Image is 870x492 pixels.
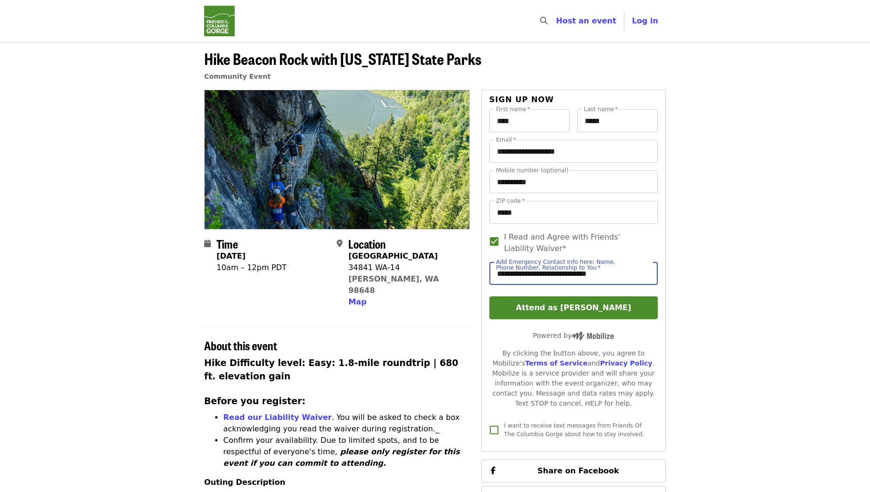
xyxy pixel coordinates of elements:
[496,137,516,143] label: Email
[577,109,658,132] input: Last name
[337,239,342,248] i: map-marker-alt icon
[496,106,530,112] label: First name
[489,170,658,193] input: Mobile number (optional)
[204,478,285,487] strong: Outing Description
[217,251,246,261] strong: [DATE]
[217,235,238,252] span: Time
[204,47,481,70] span: Hike Beacon Rock with [US_STATE] State Parks
[496,259,622,271] label: Add Emergency Contact Info here: Name, Phone Number, Relationship to You
[504,422,644,438] span: I want to receive text messages from Friends Of The Columbia Gorge about how to stay involved.
[632,16,658,25] span: Log in
[223,412,470,435] p: . You will be asked to check a box acknowledging you read the waiver during registration._
[204,73,270,80] a: Community Event
[481,460,666,482] button: Share on Facebook
[348,251,437,261] strong: [GEOGRAPHIC_DATA]
[204,239,211,248] i: calendar icon
[553,10,561,32] input: Search
[348,297,366,306] span: Map
[540,16,548,25] i: search icon
[489,95,554,104] span: Sign up now
[496,198,525,204] label: ZIP code
[496,167,569,173] label: Mobile number (optional)
[223,413,331,422] a: Read our Liability Waiver
[217,262,287,273] div: 10am – 12pm PDT
[489,109,570,132] input: First name
[204,6,235,36] img: Friends Of The Columbia Gorge - Home
[489,296,658,319] button: Attend as [PERSON_NAME]
[489,348,658,408] div: By clicking the button above, you agree to Mobilize's and . Mobilize is a service provider and wi...
[533,332,614,339] span: Powered by
[538,466,619,475] span: Share on Facebook
[223,435,470,469] p: Confirm your availability. Due to limited spots, and to be respectful of everyone's time,
[624,11,666,31] button: Log in
[348,274,439,295] a: [PERSON_NAME], WA 98648
[556,16,616,25] a: Host an event
[584,106,618,112] label: Last name
[348,262,462,273] div: 34841 WA-14
[204,337,277,354] span: About this event
[600,359,652,367] a: Privacy Policy
[504,231,650,254] span: I Read and Agree with Friends' Liability Waiver*
[489,262,658,285] input: Add Emergency Contact Info here: Name, Phone Number, Relationship to You
[204,395,470,408] h3: Before you register:
[489,201,658,224] input: ZIP code
[205,90,469,229] img: Hike Beacon Rock with Washington State Parks organized by Friends Of The Columbia Gorge
[348,235,386,252] span: Location
[571,332,614,340] img: Powered by Mobilize
[223,447,460,468] em: please only register for this event if you can commit to attending.
[489,140,658,163] input: Email
[204,356,470,383] h3: Hike Difficulty level: Easy: 1.8-mile roundtrip | 680 ft. elevation gain
[348,296,366,308] button: Map
[525,359,588,367] a: Terms of Service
